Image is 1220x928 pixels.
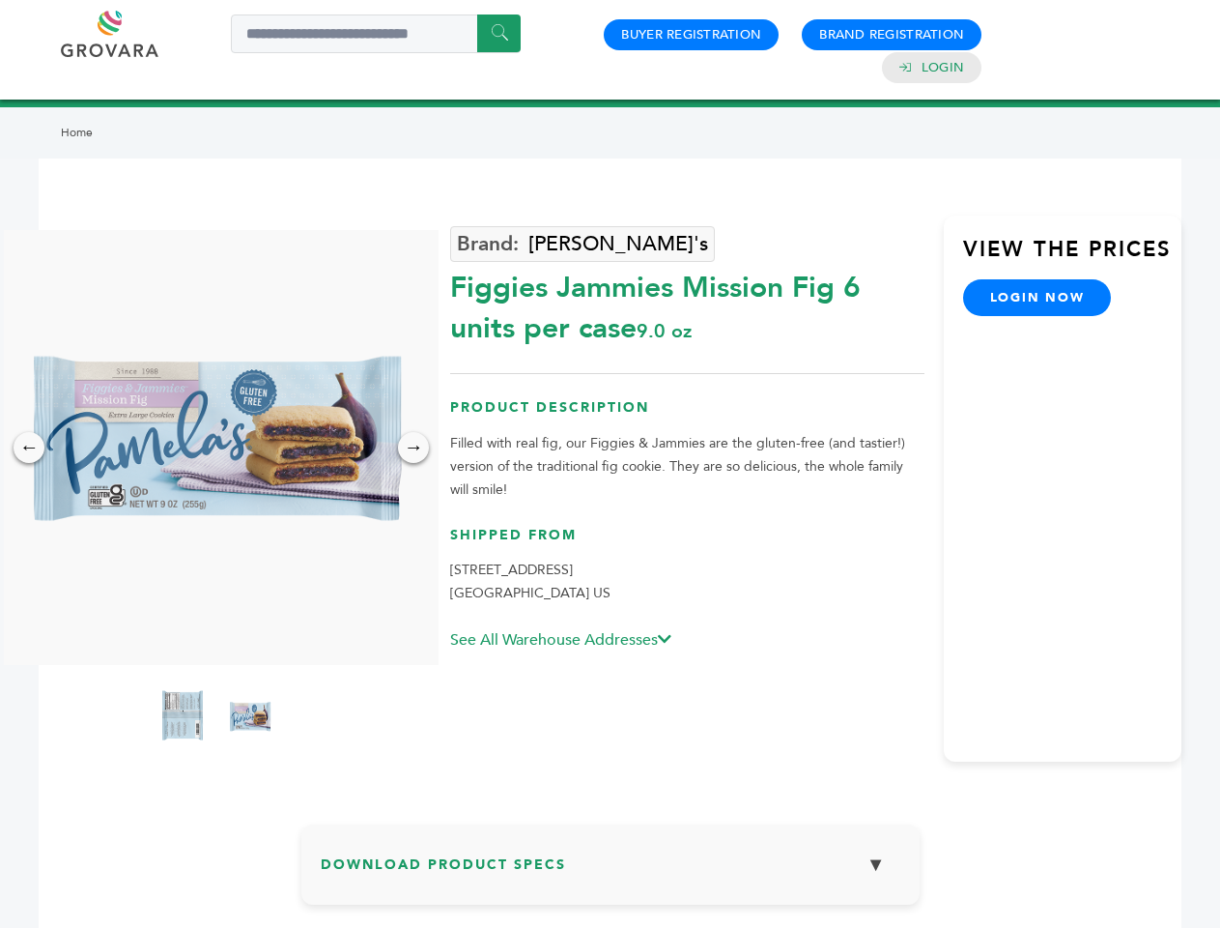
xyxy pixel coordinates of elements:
[922,59,964,76] a: Login
[231,14,521,53] input: Search a product or brand...
[226,680,274,757] img: Figgies & Jammies - Mission Fig 6 units per case 9.0 oz
[61,125,93,140] a: Home
[450,432,924,502] p: Filled with real fig, our Figgies & Jammies are the gluten-free (and tastier!) version of the tra...
[450,629,671,651] a: See All Warehouse Addresses
[637,318,692,344] span: 9.0 oz
[398,432,429,463] div: →
[450,526,924,560] h3: Shipped From
[621,26,761,43] a: Buyer Registration
[963,235,1181,279] h3: View the Prices
[321,844,900,900] h3: Download Product Specs
[450,258,924,349] div: Figgies Jammies Mission Fig 6 units per case
[450,226,715,262] a: [PERSON_NAME]'s
[852,844,900,885] button: ▼
[450,559,924,605] p: [STREET_ADDRESS] [GEOGRAPHIC_DATA] US
[158,680,207,757] img: Figgies & Jammies - Mission Fig 6 units per case 9.0 oz Nutrition Info
[819,26,964,43] a: Brand Registration
[14,432,44,463] div: ←
[963,279,1112,316] a: login now
[450,398,924,432] h3: Product Description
